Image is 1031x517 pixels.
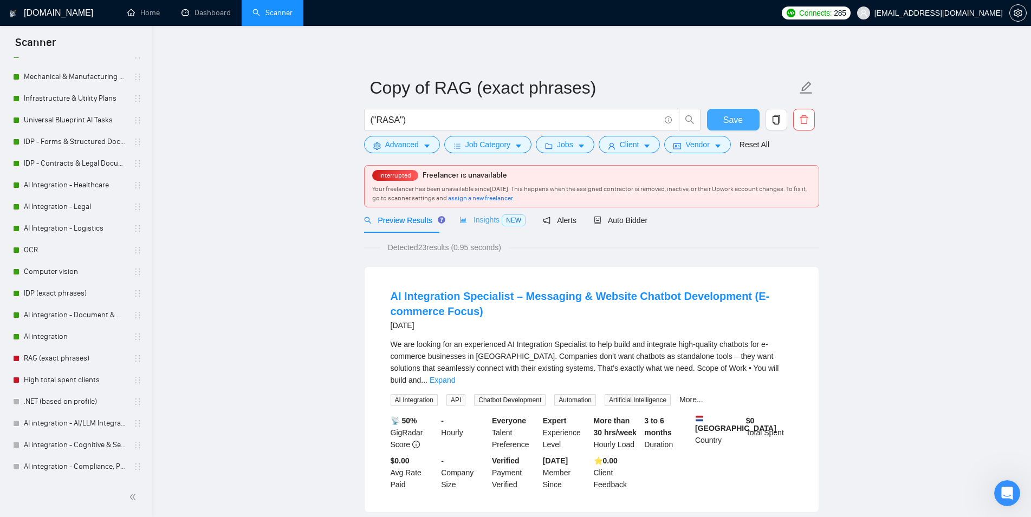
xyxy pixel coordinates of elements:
[133,376,142,384] span: holder
[441,456,444,465] b: -
[541,455,592,490] div: Member Since
[515,142,522,150] span: caret-down
[673,142,681,150] span: idcard
[133,202,142,211] span: holder
[24,66,127,88] a: Mechanical & Manufacturing Blueprints
[744,415,795,450] div: Total Spent
[437,215,446,225] div: Tooltip anchor
[7,35,64,57] span: Scanner
[696,415,703,422] img: 🇳🇱
[439,455,490,490] div: Company Size
[370,74,797,101] input: Scanner name...
[459,216,467,224] span: area-chart
[545,142,553,150] span: folder
[695,415,776,433] b: [GEOGRAPHIC_DATA]
[24,369,127,391] a: High total spent clients
[24,304,127,326] a: AI integration - Document & Workflow Automation
[24,434,127,456] a: AI integration - Cognitive & Semantic Document Intelligence
[664,136,730,153] button: idcardVendorcaret-down
[24,88,127,109] a: Infrastructure & Utility Plans
[557,139,573,150] span: Jobs
[860,9,867,17] span: user
[679,109,701,130] button: search
[364,217,372,224] span: search
[181,8,231,17] a: dashboardDashboard
[740,139,769,150] a: Reset All
[412,441,420,448] span: info-circle
[133,246,142,254] span: holder
[252,8,293,17] a: searchScanner
[24,218,127,239] a: AI Integration - Logistics
[133,397,142,406] span: holder
[24,326,127,348] a: AI integration
[490,415,541,450] div: Talent Preference
[423,142,431,150] span: caret-down
[1009,9,1027,17] a: setting
[679,115,700,125] span: search
[430,376,455,384] a: Expand
[441,416,444,425] b: -
[133,159,142,168] span: holder
[372,185,807,202] span: Your freelancer has been unavailable since [DATE] . This happens when the assigned contractor is ...
[536,136,594,153] button: folderJobscaret-down
[453,142,461,150] span: bars
[391,338,793,386] div: We are looking for an experienced AI Integration Specialist to help build and integrate high-qual...
[446,394,465,406] span: API
[127,8,160,17] a: homeHome
[799,7,832,19] span: Connects:
[24,196,127,218] a: AI Integration - Legal
[448,194,513,202] span: assign a new freelancer
[391,290,770,317] a: AI Integration Specialist – Messaging & Website Chatbot Development (E-commerce Focus)
[24,174,127,196] a: AI Integration - Healthcare
[994,480,1020,506] iframe: Intercom live chat
[543,217,550,224] span: notification
[492,456,520,465] b: Verified
[391,456,410,465] b: $0.00
[133,138,142,146] span: holder
[391,394,438,406] span: AI Integration
[794,115,814,125] span: delete
[388,455,439,490] div: Avg Rate Paid
[133,311,142,319] span: holder
[9,5,17,22] img: logo
[605,394,671,406] span: Artificial Intelligence
[502,214,526,226] span: NEW
[793,109,815,130] button: delete
[421,376,427,384] span: ...
[554,394,596,406] span: Automation
[1009,4,1027,22] button: setting
[133,73,142,81] span: holder
[24,283,127,304] a: IDP (exact phrases)
[714,142,722,150] span: caret-down
[599,136,660,153] button: userClientcaret-down
[24,391,127,413] a: .NET (based on profile)
[133,94,142,103] span: holder
[373,142,381,150] span: setting
[723,113,743,127] span: Save
[620,139,639,150] span: Client
[665,116,672,123] span: info-circle
[799,81,813,95] span: edit
[1010,9,1026,17] span: setting
[24,413,127,434] a: AI integration - AI/LLM Integration & Deployment
[474,394,546,406] span: Chatbot Development
[642,415,693,450] div: Duration
[24,348,127,369] a: RAG (exact phrases)
[746,416,755,425] b: $ 0
[376,172,414,179] span: Interrupted
[24,131,127,153] a: IDP - Forms & Structured Documents
[133,441,142,449] span: holder
[592,415,643,450] div: Hourly Load
[364,216,442,225] span: Preview Results
[385,139,419,150] span: Advanced
[133,224,142,233] span: holder
[693,415,744,450] div: Country
[133,181,142,189] span: holder
[766,109,787,130] button: copy
[679,395,703,404] a: More...
[133,419,142,428] span: holder
[594,456,618,465] b: ⭐️ 0.00
[371,113,660,127] input: Search Freelance Jobs...
[391,319,793,332] div: [DATE]
[459,215,526,224] span: Insights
